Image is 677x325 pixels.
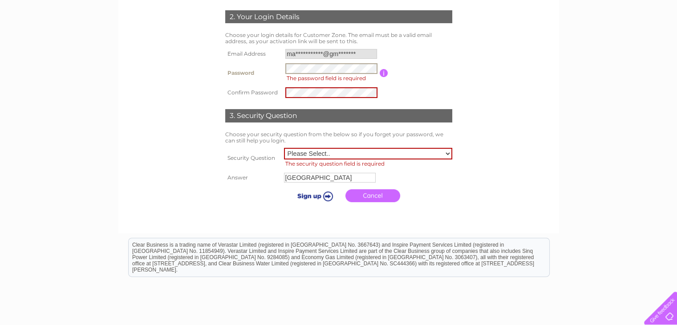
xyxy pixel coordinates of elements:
th: Confirm Password [223,85,283,100]
th: Email Address [223,47,283,61]
a: Telecoms [600,38,626,45]
a: Cancel [345,189,400,202]
a: Blog [632,38,645,45]
div: 3. Security Question [225,109,452,122]
td: Choose your login details for Customer Zone. The email must be a valid email address, as your act... [223,30,454,47]
input: Submit [286,190,341,202]
a: 0333 014 3131 [509,4,571,16]
td: Choose your security question from the below so if you forget your password, we can still help yo... [223,129,454,146]
span: The password field is required [287,75,366,81]
img: logo.png [24,23,69,50]
a: Water [552,38,569,45]
th: Password [223,61,283,85]
th: Security Question [223,146,282,171]
a: Energy [575,38,594,45]
span: The security question field is required [285,160,385,167]
a: Contact [650,38,672,45]
th: Answer [223,171,282,185]
div: 2. Your Login Details [225,10,452,24]
div: Clear Business is a trading name of Verastar Limited (registered in [GEOGRAPHIC_DATA] No. 3667643... [129,5,549,43]
input: Information [380,69,388,77]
